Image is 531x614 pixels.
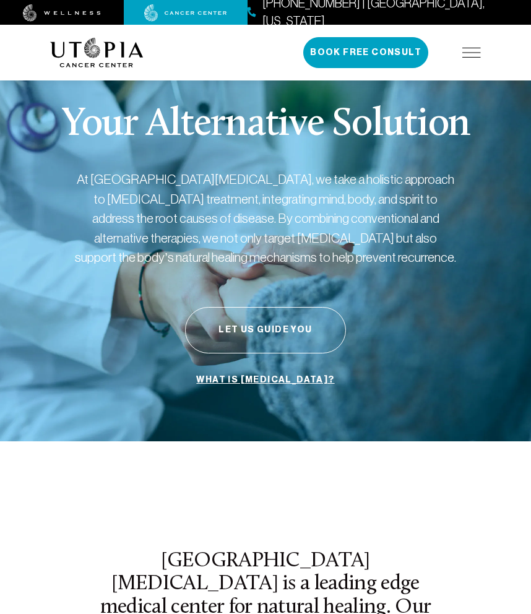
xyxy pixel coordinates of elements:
a: What is [MEDICAL_DATA]? [193,368,337,392]
button: Book Free Consult [303,37,428,68]
img: cancer center [144,4,227,22]
img: wellness [23,4,101,22]
p: At [GEOGRAPHIC_DATA][MEDICAL_DATA], we take a holistic approach to [MEDICAL_DATA] treatment, inte... [74,170,457,267]
p: Your Alternative Solution [61,105,470,145]
img: logo [50,38,144,67]
img: icon-hamburger [462,48,481,58]
button: Let Us Guide You [185,307,346,353]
